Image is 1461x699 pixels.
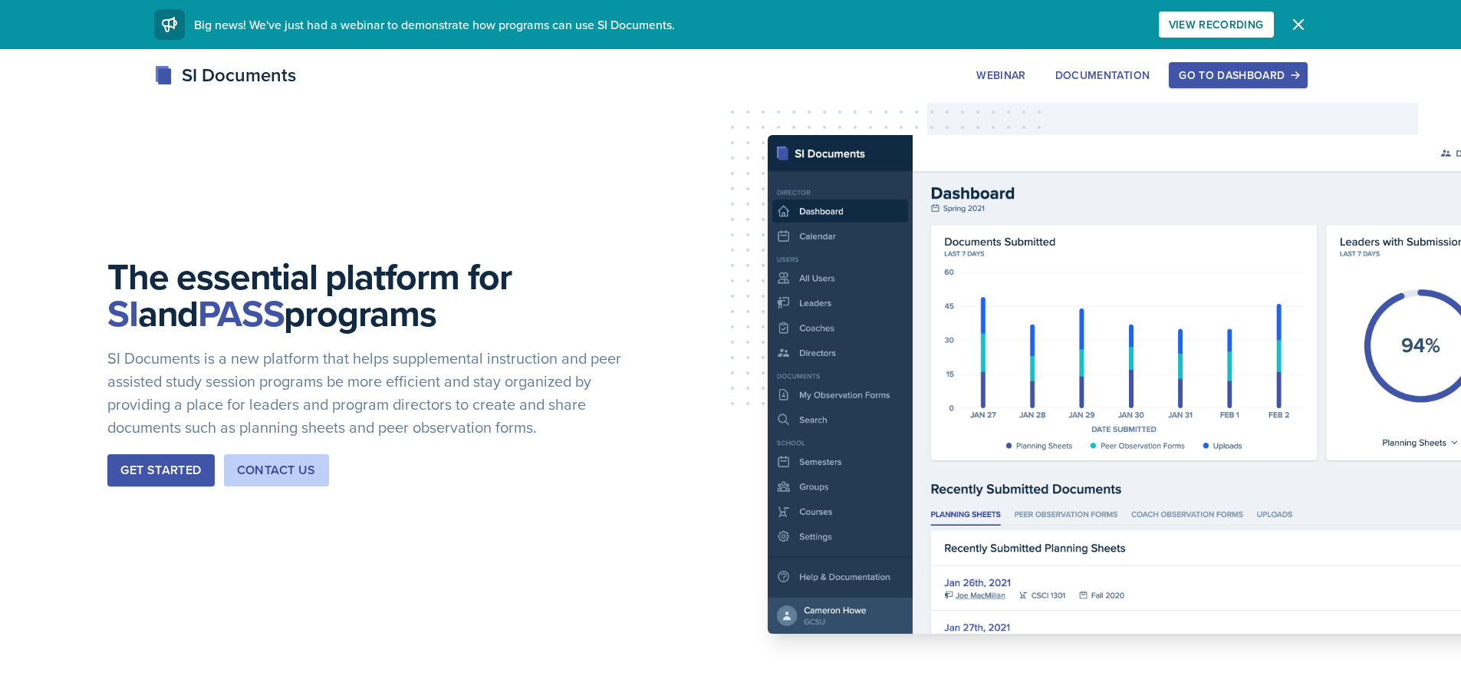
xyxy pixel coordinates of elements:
button: Go to Dashboard [1169,62,1307,88]
div: Webinar [976,69,1025,81]
button: Documentation [1045,62,1160,88]
span: Big news! We've just had a webinar to demonstrate how programs can use SI Documents. [194,16,675,33]
div: Go to Dashboard [1179,69,1297,81]
button: Contact Us [224,454,329,486]
div: View Recording [1169,18,1264,31]
div: Documentation [1055,69,1150,81]
div: Contact Us [237,461,316,480]
button: View Recording [1159,12,1274,38]
button: Get Started [107,454,214,486]
div: SI Documents [154,61,296,89]
button: Webinar [966,62,1035,88]
div: Get Started [120,461,201,480]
